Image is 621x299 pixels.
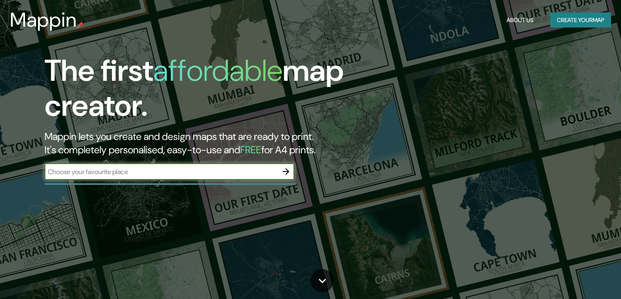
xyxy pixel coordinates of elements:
[45,130,355,157] h2: Mappin lets you create and design maps that are ready to print. It's completely personalised, eas...
[10,8,77,32] h3: Mappin
[153,51,283,90] h1: affordable
[240,143,261,156] h5: FREE
[45,53,355,130] h1: The first map creator.
[77,22,84,28] img: mappin-pin
[503,12,537,28] button: About Us
[550,12,611,28] button: Create yourmap
[45,167,278,177] input: Choose your favourite place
